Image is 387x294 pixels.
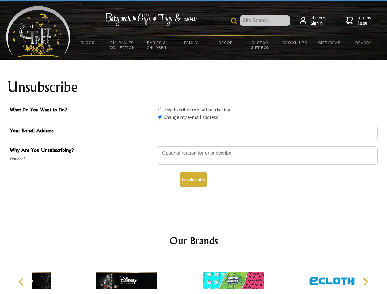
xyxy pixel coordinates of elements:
[163,114,218,120] label: Change my e-mail address
[311,21,326,26] strong: Sign in
[105,36,140,54] a: All Plants Collection
[10,106,154,115] span: What Do You Want to Do?
[311,15,326,26] span: Hi there,
[163,107,230,113] label: Unsubscribe from all marketing
[346,15,371,26] a: 0 items$0.00
[10,155,154,163] span: Optional
[243,36,278,54] a: Custom Gift Box
[7,80,380,94] h1: Unsubscribe
[70,36,105,49] a: BLOGS
[12,233,375,248] h2: Our Brands
[312,36,347,49] a: Gift Ideas
[139,36,174,54] a: Babies & Children
[231,18,237,24] img: product search
[300,15,326,26] a: Hi there,Sign in
[10,146,154,155] span: Why Are You Unsubscribing?
[6,6,70,57] img: Babyware - Gifts - Toys and more...
[359,275,372,288] button: Next
[157,127,378,140] input: Your E-mail Address
[208,36,243,49] a: Decor
[347,36,381,49] a: Brands
[174,36,209,49] a: Family
[358,15,371,26] span: 0 items
[15,275,29,288] button: Previous
[240,15,290,26] input: Site Search
[157,146,378,165] textarea: Why Are You Unsubscribing?
[358,21,371,26] strong: $0.00
[158,107,162,111] input: What Do You Want to Do?
[10,127,154,136] span: Your E-mail Address
[158,115,162,119] input: What Do You Want to Do?
[180,172,207,187] button: Unsubscribe
[277,36,312,49] a: Grown Ups
[105,13,197,26] img: Babywear - Gifts - Toys & more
